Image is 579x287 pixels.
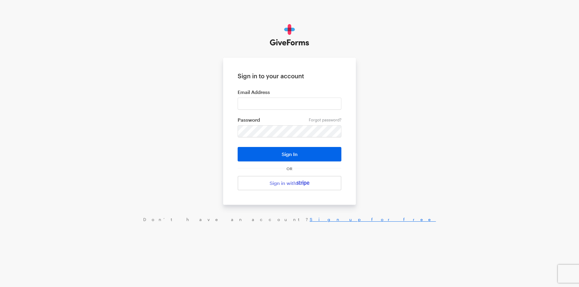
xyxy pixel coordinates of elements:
img: GiveForms [270,24,309,46]
span: OR [285,166,294,171]
img: stripe-07469f1003232ad58a8838275b02f7af1ac9ba95304e10fa954b414cd571f63b.svg [296,180,309,186]
h1: Sign in to your account [238,72,341,80]
a: Forgot password? [309,117,341,122]
a: Sign up for free [310,217,436,222]
label: Email Address [238,89,341,95]
div: Don’t have an account? [6,217,573,222]
button: Sign In [238,147,341,161]
label: Password [238,117,341,123]
a: Sign in with [238,176,341,190]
